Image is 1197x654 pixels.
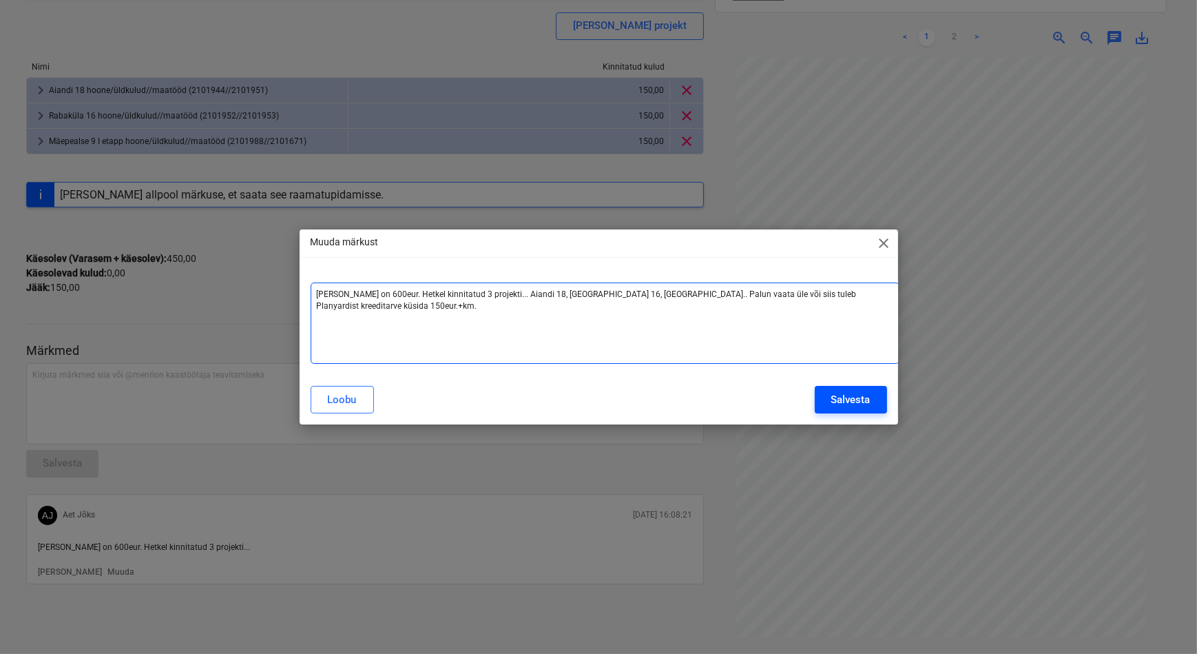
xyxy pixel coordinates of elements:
[815,386,887,413] button: Salvesta
[1128,588,1197,654] iframe: Chat Widget
[317,289,859,311] span: [PERSON_NAME] on 600eur. Hetkel kinnitatud 3 projekti... Aiandi 18, [GEOGRAPHIC_DATA] 16, [GEOGRA...
[328,391,357,409] div: Loobu
[876,235,893,252] span: close
[311,235,379,249] p: Muuda märkust
[831,391,871,409] div: Salvesta
[311,386,374,413] button: Loobu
